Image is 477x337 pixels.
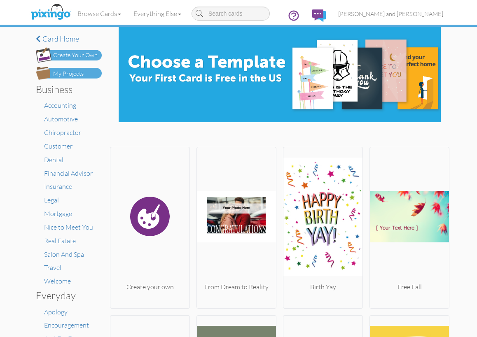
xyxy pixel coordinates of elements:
a: Customer [44,142,72,150]
h3: Everyday [36,290,96,301]
a: Automotive [44,115,78,123]
img: create.svg [110,151,189,282]
a: Apology [44,308,68,316]
a: Mortgage [44,209,72,218]
div: Birth Yay [283,282,362,292]
div: Create your own [110,282,189,292]
img: 20250905-201811-b377196b96e5-250.png [197,151,276,282]
div: From Dream to Reality [197,282,276,292]
a: Travel [44,263,61,272]
a: Chiropractor [44,128,81,137]
a: [PERSON_NAME] and [PERSON_NAME] [332,3,449,24]
a: Card home [36,35,102,43]
a: Browse Cards [71,3,127,24]
div: My Projects [53,70,84,78]
div: Free Fall [370,282,449,292]
a: Real Estate [44,237,76,245]
a: Dental [44,156,63,164]
img: my-projects-button.png [36,67,102,80]
img: 20250908-205024-9e166ba402a1-250.png [370,151,449,282]
img: e8896c0d-71ea-4978-9834-e4f545c8bf84.jpg [119,27,441,122]
div: Create Your Own [53,51,98,60]
a: Financial Advisor [44,169,93,177]
img: 20250828-163716-8d2042864239-250.jpg [283,151,362,282]
a: Insurance [44,182,72,191]
a: Accounting [44,101,76,109]
a: Salon And Spa [44,250,84,258]
span: [PERSON_NAME] and [PERSON_NAME] [338,10,443,17]
a: Encouragement [44,321,89,329]
img: create-own-button.png [36,47,102,63]
input: Search cards [192,7,270,21]
a: Nice to Meet You [44,223,93,231]
a: Everything Else [127,3,187,24]
img: pixingo logo [29,2,72,23]
h3: Business [36,84,96,95]
a: Welcome [44,277,71,285]
img: comments.svg [312,9,326,22]
a: Legal [44,196,59,204]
